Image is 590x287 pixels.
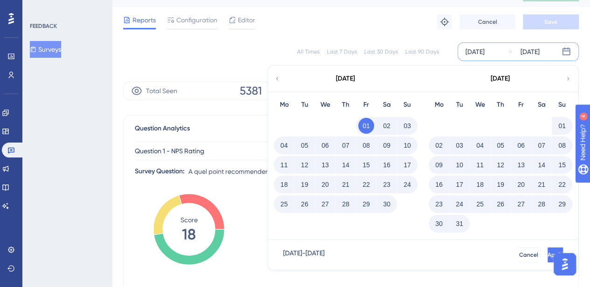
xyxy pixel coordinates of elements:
button: 03 [399,118,415,134]
div: FEEDBACK [30,22,57,30]
span: Editor [238,14,255,26]
button: 04 [472,137,488,153]
button: 27 [513,196,529,212]
button: 05 [297,137,312,153]
span: Cancel [478,18,497,26]
span: Question 1 - NPS Rating [135,145,204,157]
button: 20 [513,177,529,192]
button: 18 [276,177,292,192]
button: 11 [276,157,292,173]
button: 12 [297,157,312,173]
div: Th [335,99,356,110]
div: Su [397,99,417,110]
div: Sa [376,99,397,110]
button: Cancel [459,14,515,29]
div: Last 90 Days [405,48,439,55]
button: 26 [493,196,508,212]
button: 21 [534,177,549,192]
button: 14 [338,157,354,173]
span: A quel point recommenderiez-vous Vizcab à un.e ami.e ou collègue ? [188,166,393,177]
div: 4 [65,5,68,12]
button: 19 [297,177,312,192]
button: 31 [451,216,467,232]
button: Save [523,14,579,29]
button: 29 [554,196,570,212]
span: Cancel [519,251,538,259]
div: Mo [429,99,449,110]
div: Tu [449,99,470,110]
button: 21 [338,177,354,192]
button: 02 [379,118,395,134]
button: 05 [493,137,508,153]
div: [DATE] [491,73,510,84]
button: 16 [379,157,395,173]
button: 17 [399,157,415,173]
div: Fr [511,99,531,110]
button: 08 [358,137,374,153]
button: 30 [379,196,395,212]
button: 01 [554,118,570,134]
div: Su [552,99,572,110]
button: 08 [554,137,570,153]
button: 18 [472,177,488,192]
div: Tu [294,99,315,110]
div: [DATE] - [DATE] [283,247,325,262]
div: Survey Question: [135,166,185,177]
button: 20 [317,177,333,192]
button: 06 [317,137,333,153]
div: [DATE] [336,73,355,84]
div: We [315,99,335,110]
button: 25 [276,196,292,212]
button: 25 [472,196,488,212]
button: 13 [513,157,529,173]
button: 09 [379,137,395,153]
button: 29 [358,196,374,212]
button: 27 [317,196,333,212]
button: 28 [534,196,549,212]
button: 01 [358,118,374,134]
button: 02 [431,137,447,153]
tspan: 18 [182,225,196,243]
button: 12 [493,157,508,173]
button: 23 [379,177,395,192]
span: Reports [132,14,156,26]
button: 24 [451,196,467,212]
button: 10 [451,157,467,173]
span: Apply [548,251,563,259]
span: Need Help? [22,2,58,14]
button: 07 [534,137,549,153]
button: 23 [431,196,447,212]
button: 16 [431,177,447,192]
button: 15 [358,157,374,173]
div: We [470,99,490,110]
button: 07 [338,137,354,153]
button: Apply [548,247,563,262]
button: 06 [513,137,529,153]
span: Save [544,18,557,26]
iframe: UserGuiding AI Assistant Launcher [551,250,579,278]
button: 15 [554,157,570,173]
button: Question 1 - NPS Rating [135,142,321,160]
button: Surveys [30,41,61,58]
button: 26 [297,196,312,212]
div: [DATE] [465,46,485,57]
span: Total Seen [146,85,177,96]
div: Th [490,99,511,110]
div: Mo [274,99,294,110]
div: Last 30 Days [364,48,398,55]
button: 10 [399,137,415,153]
button: 13 [317,157,333,173]
button: 11 [472,157,488,173]
button: 24 [399,177,415,192]
span: Question Analytics [135,123,190,134]
button: 19 [493,177,508,192]
button: 09 [431,157,447,173]
button: 03 [451,137,467,153]
div: All Times [297,48,319,55]
button: 28 [338,196,354,212]
button: 04 [276,137,292,153]
div: Fr [356,99,376,110]
button: 30 [431,216,447,232]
